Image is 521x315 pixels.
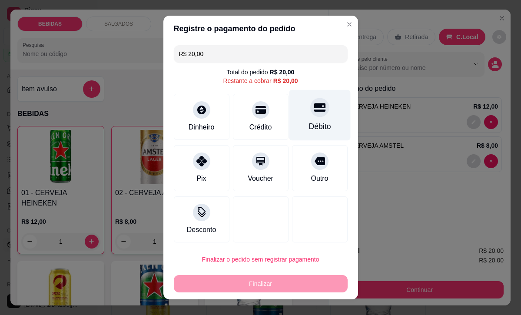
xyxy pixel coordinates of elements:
[249,122,272,133] div: Crédito
[196,173,206,184] div: Pix
[174,251,348,268] button: Finalizar o pedido sem registrar pagamento
[187,225,216,235] div: Desconto
[342,17,356,31] button: Close
[223,76,298,85] div: Restante a cobrar
[311,173,328,184] div: Outro
[227,68,295,76] div: Total do pedido
[273,76,298,85] div: R$ 20,00
[270,68,295,76] div: R$ 20,00
[189,122,215,133] div: Dinheiro
[163,16,358,42] header: Registre o pagamento do pedido
[248,173,273,184] div: Voucher
[179,45,342,63] input: Ex.: hambúrguer de cordeiro
[309,121,331,132] div: Débito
